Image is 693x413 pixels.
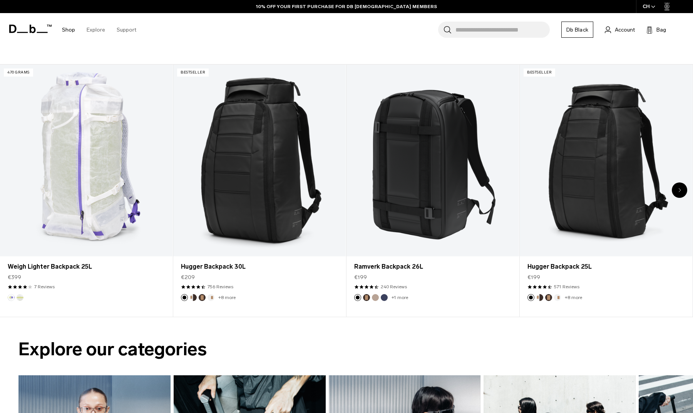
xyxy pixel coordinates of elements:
p: 470 grams [4,69,33,77]
div: 4 / 20 [520,64,693,317]
a: 571 reviews [554,283,579,290]
a: Ramverk Backpack 26L [346,65,519,256]
span: €199 [527,273,540,281]
a: 240 reviews [381,283,407,290]
a: +8 more [565,295,582,300]
a: Db Black [561,22,593,38]
nav: Main Navigation [56,13,142,47]
button: Cappuccino [190,294,197,301]
a: Hugger Backpack 25L [520,65,692,256]
div: Next slide [672,182,687,198]
span: €199 [354,273,367,281]
a: Hugger Backpack 25L [527,262,685,271]
a: 10% OFF YOUR FIRST PURCHASE FOR DB [DEMOGRAPHIC_DATA] MEMBERS [256,3,437,10]
button: Diffusion [17,294,23,301]
a: 7 reviews [34,283,55,290]
button: Black Out [354,294,361,301]
button: Oatmilk [554,294,561,301]
p: Bestseller [524,69,555,77]
a: Explore [87,16,105,43]
a: 756 reviews [208,283,233,290]
div: 2 / 20 [173,64,346,317]
button: Aurora [8,294,15,301]
button: Cappuccino [536,294,543,301]
button: Blue Hour [381,294,388,301]
a: Shop [62,16,75,43]
a: Hugger Backpack 30L [173,65,346,256]
a: Support [117,16,136,43]
a: +8 more [218,295,236,300]
a: Hugger Backpack 30L [181,262,338,271]
a: Ramverk Backpack 26L [354,262,511,271]
a: +1 more [392,295,408,300]
span: €399 [8,273,21,281]
button: Fogbow Beige [372,294,379,301]
button: Espresso [545,294,552,301]
button: Oatmilk [208,294,214,301]
span: Account [615,26,635,34]
div: 3 / 20 [346,64,520,317]
button: Espresso [363,294,370,301]
span: €209 [181,273,195,281]
p: Bestseller [177,69,209,77]
button: Black Out [527,294,534,301]
button: Black Out [181,294,188,301]
button: Espresso [199,294,206,301]
h2: Explore our categories [18,336,675,363]
a: Account [605,25,635,34]
button: Bag [646,25,666,34]
span: Bag [656,26,666,34]
a: Weigh Lighter Backpack 25L [8,262,165,271]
